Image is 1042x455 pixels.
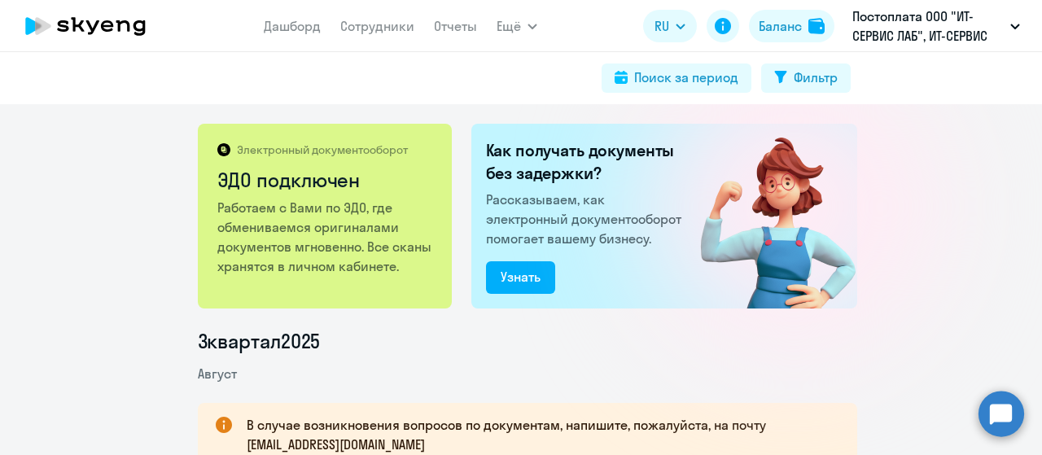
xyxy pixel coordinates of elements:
[237,142,408,157] p: Электронный документооборот
[198,365,237,382] span: Август
[759,16,802,36] div: Баланс
[749,10,834,42] button: Балансbalance
[340,18,414,34] a: Сотрудники
[674,124,857,308] img: connected
[217,167,435,193] h2: ЭДО подключен
[217,198,435,276] p: Работаем с Вами по ЭДО, где обмениваемся оригиналами документов мгновенно. Все сканы хранятся в л...
[486,190,688,248] p: Рассказываем, как электронный документооборот помогает вашему бизнесу.
[643,10,697,42] button: RU
[486,139,688,185] h2: Как получать документы без задержки?
[247,415,828,454] p: В случае возникновения вопросов по документам, напишите, пожалуйста, на почту [EMAIL_ADDRESS][DOM...
[761,63,851,93] button: Фильтр
[794,68,838,87] div: Фильтр
[808,18,825,34] img: balance
[852,7,1004,46] p: Постоплата ООО "ИТ-СЕРВИС ЛАБ", ИТ-СЕРВИС ЛАБ, ООО
[486,261,555,294] button: Узнать
[602,63,751,93] button: Поиск за период
[198,328,857,354] li: 3 квартал 2025
[844,7,1028,46] button: Постоплата ООО "ИТ-СЕРВИС ЛАБ", ИТ-СЕРВИС ЛАБ, ООО
[497,16,521,36] span: Ещё
[264,18,321,34] a: Дашборд
[434,18,477,34] a: Отчеты
[497,10,537,42] button: Ещё
[501,267,541,287] div: Узнать
[655,16,669,36] span: RU
[634,68,738,87] div: Поиск за период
